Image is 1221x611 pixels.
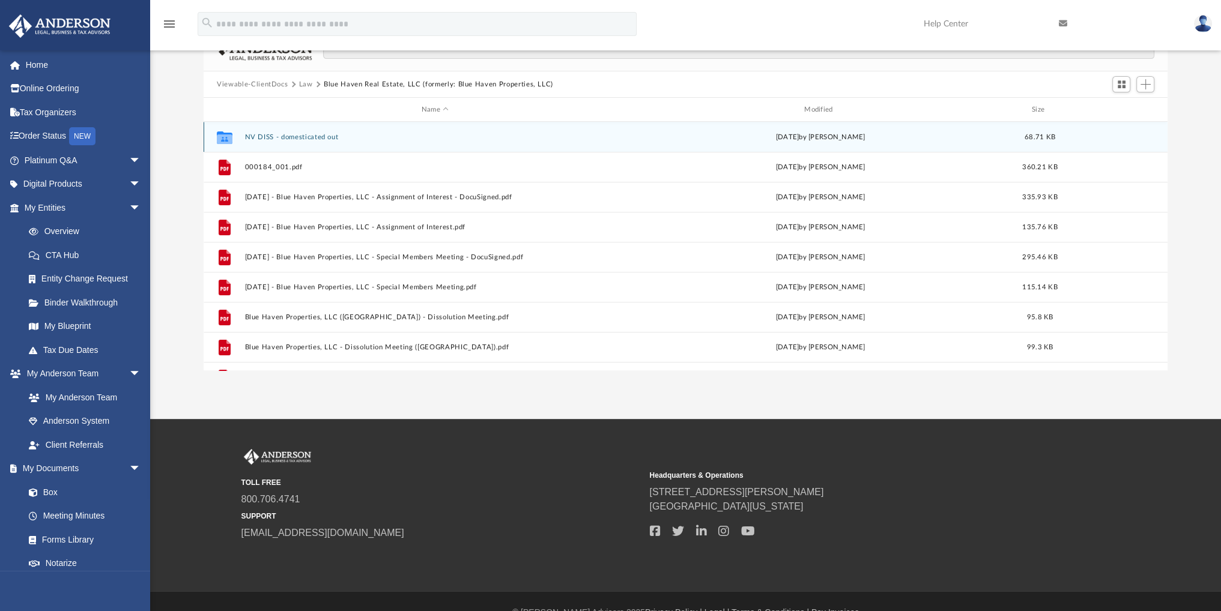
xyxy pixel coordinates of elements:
i: menu [162,17,177,31]
button: [DATE] - Blue Haven Properties, LLC - Assignment of Interest.pdf [245,223,625,231]
small: TOLL FREE [241,477,641,488]
a: Overview [17,220,159,244]
span: 68.71 KB [1025,134,1055,140]
button: NV DISS - domesticated out [245,133,625,141]
a: Order StatusNEW [8,124,159,149]
i: search [201,16,214,29]
a: Anderson System [17,409,153,433]
a: [EMAIL_ADDRESS][DOMAIN_NAME] [241,528,404,538]
a: Notarize [17,552,153,576]
a: [STREET_ADDRESS][PERSON_NAME] [650,487,824,497]
span: 95.8 KB [1027,314,1053,321]
small: Headquarters & Operations [650,470,1050,481]
a: [GEOGRAPHIC_DATA][US_STATE] [650,501,804,511]
a: Client Referrals [17,433,153,457]
a: Home [8,53,159,77]
button: 000184_001.pdf [245,163,625,171]
div: [DATE] by [PERSON_NAME] [631,162,1011,173]
div: grid [204,122,1168,370]
button: [DATE] - Blue Haven Properties, LLC - Special Members Meeting.pdf [245,283,625,291]
button: [DATE] - Blue Haven Properties, LLC - Special Members Meeting - DocuSigned.pdf [245,253,625,261]
a: CTA Hub [17,243,159,267]
div: [DATE] by [PERSON_NAME] [631,132,1011,143]
a: Entity Change Request [17,267,159,291]
a: Platinum Q&Aarrow_drop_down [8,148,159,172]
button: Blue Haven Properties, LLC - Dissolution Meeting ([GEOGRAPHIC_DATA]).pdf [245,343,625,351]
span: arrow_drop_down [129,362,153,387]
small: SUPPORT [241,511,641,522]
span: 335.93 KB [1022,194,1057,200]
a: Online Ordering [8,77,159,101]
div: Name [244,104,625,115]
div: id [1069,104,1153,115]
div: Modified [630,104,1011,115]
a: My Entitiesarrow_drop_down [8,196,159,220]
div: NEW [69,127,95,145]
div: [DATE] by [PERSON_NAME] [631,252,1011,263]
span: arrow_drop_down [129,172,153,197]
button: Blue Haven Real Estate, LLC (formerly: Blue Haven Properties, LLC) [324,79,553,90]
span: arrow_drop_down [129,196,153,220]
div: [DATE] by [PERSON_NAME] [631,342,1011,353]
a: 800.706.4741 [241,494,300,504]
div: [DATE] by [PERSON_NAME] [631,192,1011,203]
span: 115.14 KB [1022,284,1057,290]
a: Meeting Minutes [17,504,153,528]
button: Viewable-ClientDocs [217,79,288,90]
div: [DATE] by [PERSON_NAME] [631,222,1011,233]
div: id [209,104,239,115]
span: 360.21 KB [1022,164,1057,170]
div: [DATE] by [PERSON_NAME] [631,312,1011,323]
button: Add [1136,76,1154,93]
a: My Documentsarrow_drop_down [8,457,153,481]
a: Box [17,480,147,504]
a: Tax Organizers [8,100,159,124]
a: Binder Walkthrough [17,290,159,315]
button: Switch to Grid View [1112,76,1130,93]
a: menu [162,23,177,31]
button: Blue Haven Properties, LLC ([GEOGRAPHIC_DATA]) - Dissolution Meeting.pdf [245,313,625,321]
a: Digital Productsarrow_drop_down [8,172,159,196]
div: Size [1016,104,1064,115]
img: User Pic [1194,15,1212,32]
span: 295.46 KB [1022,254,1057,260]
a: Tax Due Dates [17,338,159,362]
a: My Anderson Teamarrow_drop_down [8,362,153,386]
span: arrow_drop_down [129,457,153,481]
div: [DATE] by [PERSON_NAME] [631,282,1011,293]
a: My Blueprint [17,315,153,339]
img: Anderson Advisors Platinum Portal [5,14,114,38]
button: Law [299,79,313,90]
button: [DATE] - Blue Haven Properties, LLC - Assignment of Interest - DocuSigned.pdf [245,193,625,201]
a: Forms Library [17,528,147,552]
span: 99.3 KB [1027,344,1053,351]
span: 135.76 KB [1022,224,1057,230]
a: My Anderson Team [17,385,147,409]
span: arrow_drop_down [129,148,153,173]
img: Anderson Advisors Platinum Portal [241,449,314,465]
